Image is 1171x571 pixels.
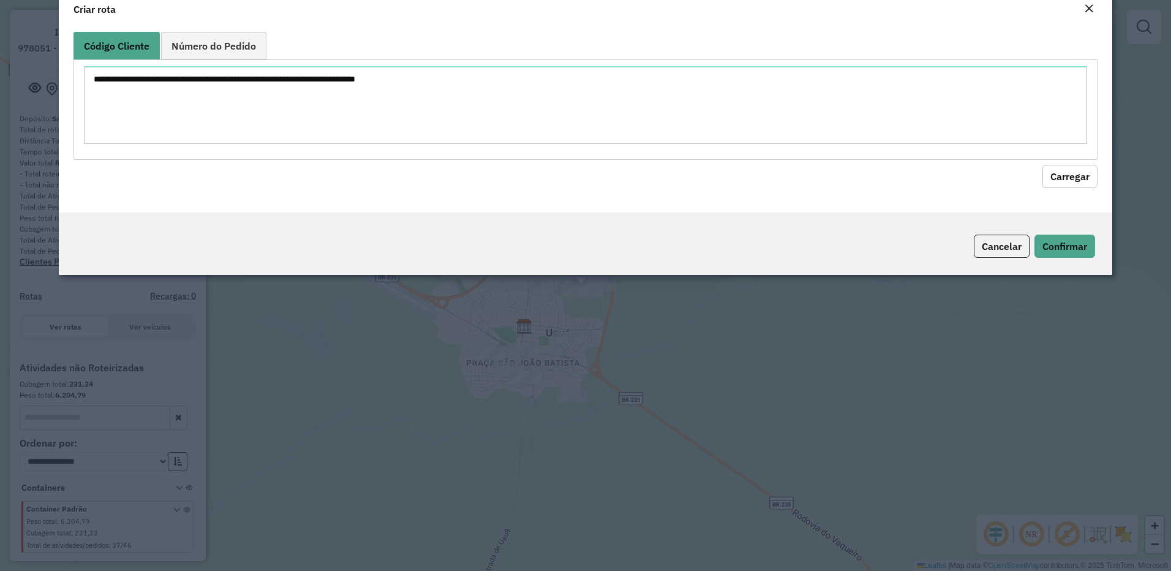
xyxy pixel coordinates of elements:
span: Número do Pedido [171,41,256,51]
button: Cancelar [974,235,1030,258]
span: Código Cliente [84,41,149,51]
h4: Criar rota [73,2,116,17]
button: Carregar [1042,165,1098,188]
button: Close [1080,1,1098,17]
button: Confirmar [1034,235,1095,258]
em: Fechar [1084,4,1094,13]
